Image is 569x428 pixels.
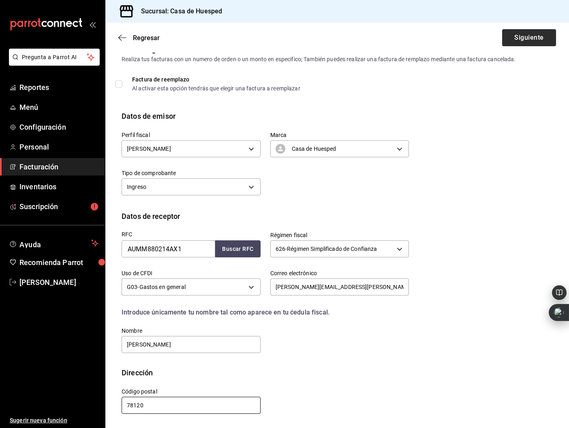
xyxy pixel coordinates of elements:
span: Reportes [19,82,98,93]
input: Obligatorio [122,397,261,414]
label: Correo electrónico [270,270,409,276]
h3: Sucursal: Casa de Huesped [135,6,222,16]
span: Suscripción [19,201,98,212]
a: Pregunta a Parrot AI [6,59,100,67]
span: Recomienda Parrot [19,257,98,268]
span: Facturación [19,161,98,172]
span: [PERSON_NAME] [19,277,98,288]
span: Pregunta a Parrot AI [22,53,87,62]
span: Sugerir nueva función [10,416,98,425]
span: Ayuda [19,238,88,248]
button: Buscar RFC [215,240,261,257]
label: Marca [270,132,409,138]
div: Al activar esta opción tendrás que elegir una factura a reemplazar [132,86,300,91]
span: Inventarios [19,181,98,192]
span: G03 - Gastos en general [127,283,186,291]
button: Siguiente [502,29,556,46]
span: Ingreso [127,183,146,191]
span: Configuración [19,122,98,133]
div: Factura de reemplazo [132,77,300,82]
span: Regresar [133,34,160,42]
label: Perfil fiscal [122,132,261,138]
span: Personal [19,141,98,152]
span: Casa de Huesped [292,145,336,153]
button: open_drawer_menu [89,21,96,28]
button: Regresar [118,34,160,42]
span: Menú [19,102,98,113]
label: Código postal [122,389,261,394]
label: RFC [122,231,261,237]
button: Pregunta a Parrot AI [9,49,100,66]
label: Régimen fiscal [270,232,409,238]
div: Introduce únicamente tu nombre tal como aparece en tu ćedula fiscal. [122,308,409,317]
span: 626 - Régimen Simplificado de Confianza [276,245,377,253]
div: [PERSON_NAME] [122,140,261,157]
div: Datos de emisor [122,111,175,122]
div: Dirección [122,367,153,378]
label: Uso de CFDI [122,270,261,276]
label: Nombre [122,328,261,334]
div: Realiza tus facturas con un numero de orden o un monto en especifico; También puedes realizar una... [122,55,553,64]
label: Tipo de comprobante [122,170,261,176]
div: Datos de receptor [122,211,180,222]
